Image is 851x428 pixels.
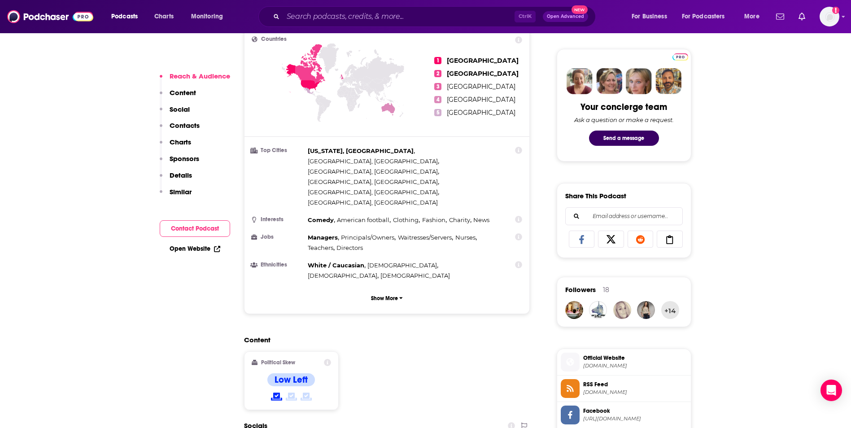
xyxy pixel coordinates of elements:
span: [GEOGRAPHIC_DATA] [447,57,519,65]
span: Clothing [393,216,419,223]
span: Ctrl K [515,11,536,22]
button: Contacts [160,121,200,138]
p: Charts [170,138,191,146]
a: RSS Feed[DOMAIN_NAME] [561,379,687,398]
span: For Business [632,10,667,23]
span: Directors [336,244,363,251]
h3: Top Cities [252,148,304,153]
span: New [572,5,588,14]
span: [DEMOGRAPHIC_DATA] [367,262,437,269]
span: News [473,216,489,223]
span: iheart.com [583,362,687,369]
span: Facebook [583,407,687,415]
span: , [308,156,439,166]
img: Sydney Profile [567,68,593,94]
div: Your concierge team [580,101,667,113]
button: open menu [676,9,738,24]
span: [GEOGRAPHIC_DATA] [447,70,519,78]
img: Jules Profile [626,68,652,94]
span: [GEOGRAPHIC_DATA], [GEOGRAPHIC_DATA] [308,178,438,185]
button: Sponsors [160,154,199,171]
a: Pro website [672,52,688,61]
h2: Political Skew [261,359,295,366]
svg: Add a profile image [832,7,839,14]
span: [GEOGRAPHIC_DATA], [GEOGRAPHIC_DATA] [308,199,438,206]
input: Search podcasts, credits, & more... [283,9,515,24]
p: Contacts [170,121,200,130]
p: Sponsors [170,154,199,163]
span: [GEOGRAPHIC_DATA] [447,109,515,117]
div: Search podcasts, credits, & more... [267,6,604,27]
button: Contact Podcast [160,220,230,237]
span: , [449,215,471,225]
span: Official Website [583,354,687,362]
span: [GEOGRAPHIC_DATA], [GEOGRAPHIC_DATA] [308,168,438,175]
a: Share on X/Twitter [598,231,624,248]
span: American football [337,216,389,223]
button: open menu [738,9,771,24]
button: Show More [252,290,523,306]
h3: Interests [252,217,304,223]
h4: Low Left [275,374,308,385]
button: open menu [185,9,235,24]
span: , [393,215,420,225]
div: Ask a question or make a request. [574,116,674,123]
img: heididietz [565,301,583,319]
button: Content [160,88,196,105]
span: , [308,260,366,271]
h3: Ethnicities [252,262,304,268]
img: beeellebell [637,301,655,319]
a: Show notifications dropdown [772,9,788,24]
span: Fashion [422,216,445,223]
p: Details [170,171,192,179]
img: Podchaser Pro [672,53,688,61]
span: , [308,215,335,225]
span: Charts [154,10,174,23]
a: Show notifications dropdown [795,9,809,24]
span: Teachers [308,244,333,251]
span: , [308,177,439,187]
button: Details [160,171,192,188]
button: +14 [661,301,679,319]
p: Similar [170,188,192,196]
span: 4 [434,96,441,103]
span: More [744,10,759,23]
span: Charity [449,216,470,223]
a: Open Website [170,245,220,253]
a: Facebook[URL][DOMAIN_NAME] [561,406,687,424]
a: Share on Facebook [569,231,595,248]
span: 3 [434,83,441,90]
span: omnycontent.com [583,389,687,396]
span: , [455,232,477,243]
img: Podchaser - Follow, Share and Rate Podcasts [7,8,93,25]
p: Content [170,88,196,97]
button: Social [160,105,190,122]
button: Open AdvancedNew [543,11,588,22]
span: , [341,232,396,243]
span: Followers [565,285,596,294]
span: Logged in as jschoen2000 [820,7,839,26]
img: Barbara Profile [596,68,622,94]
span: For Podcasters [682,10,725,23]
span: Countries [261,36,287,42]
div: Search followers [565,207,683,225]
a: shesnotdoingsowell [589,301,607,319]
button: Charts [160,138,191,154]
img: KarlaForce4 [613,301,631,319]
h3: Jobs [252,234,304,240]
div: Open Intercom Messenger [820,380,842,401]
span: [DEMOGRAPHIC_DATA] [380,272,450,279]
div: 18 [603,286,609,294]
span: , [308,166,439,177]
p: Social [170,105,190,114]
span: Nurses [455,234,476,241]
span: Monitoring [191,10,223,23]
span: , [308,187,439,197]
p: Show More [371,295,398,301]
button: Show profile menu [820,7,839,26]
span: Open Advanced [547,14,584,19]
span: , [398,232,453,243]
img: User Profile [820,7,839,26]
